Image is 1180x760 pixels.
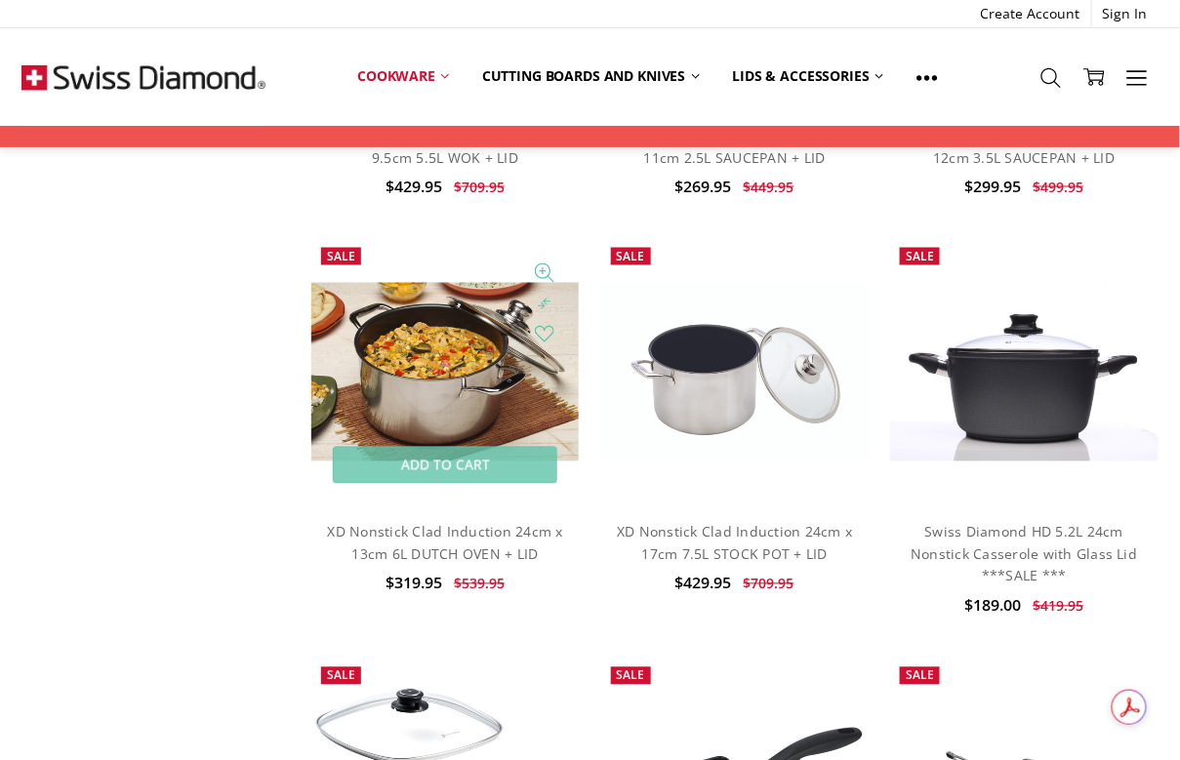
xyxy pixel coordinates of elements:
[617,523,852,563] a: XD Nonstick Clad Induction 24cm x 17cm 7.5L STOCK POT + LID
[386,176,442,197] span: $429.95
[890,238,1158,505] a: Swiss Diamond HD 5.2L 24cm Nonstick Casserole with Glass Lid ***SALE ***
[617,249,645,265] span: Sale
[675,176,732,197] span: $269.95
[328,523,563,563] a: XD Nonstick Clad Induction 24cm x 13cm 6L DUTCH OVEN + LID
[716,55,900,98] a: Lids & Accessories
[454,178,505,196] span: $709.95
[617,126,852,166] a: XD Nonstick Clad Induction 18cm x 11cm 2.5L SAUCEPAN + LID
[617,667,645,684] span: Sale
[601,283,869,461] img: XD Nonstick Clad Induction 24cm x 17cm 7.5L STOCK POT + LID
[327,667,355,684] span: Sale
[964,176,1021,197] span: $299.95
[341,55,466,98] a: Cookware
[1033,178,1083,196] span: $499.95
[21,28,265,126] img: Free Shipping On Every Order
[601,238,869,505] a: XD Nonstick Clad Induction 24cm x 17cm 7.5L STOCK POT + LID
[907,126,1142,166] a: XD Nonstick Clad Induction 20cm x 12cm 3.5L SAUCEPAN + LID
[311,283,579,461] img: XD Nonstick Clad Induction 24cm x 13cm 6L DUTCH OVEN + LID
[911,523,1137,585] a: Swiss Diamond HD 5.2L 24cm Nonstick Casserole with Glass Lid ***SALE ***
[333,447,556,484] a: Add to Cart
[311,238,579,505] a: XD Nonstick Clad Induction 24cm x 13cm 6L DUTCH OVEN + LID
[675,573,732,594] span: $429.95
[906,249,934,265] span: Sale
[1033,597,1083,616] span: $419.95
[906,667,934,684] span: Sale
[386,573,442,594] span: $319.95
[964,595,1021,617] span: $189.00
[744,178,794,196] span: $449.95
[454,575,505,593] span: $539.95
[327,249,355,265] span: Sale
[328,126,563,166] a: XD Nonstick Clad Induction 32cm x 9.5cm 5.5L WOK + LID
[900,55,955,99] a: Show All
[744,575,794,593] span: $709.95
[890,283,1158,461] img: Swiss Diamond HD 5.2L 24cm Nonstick Casserole with Glass Lid ***SALE ***
[466,55,716,98] a: Cutting boards and knives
